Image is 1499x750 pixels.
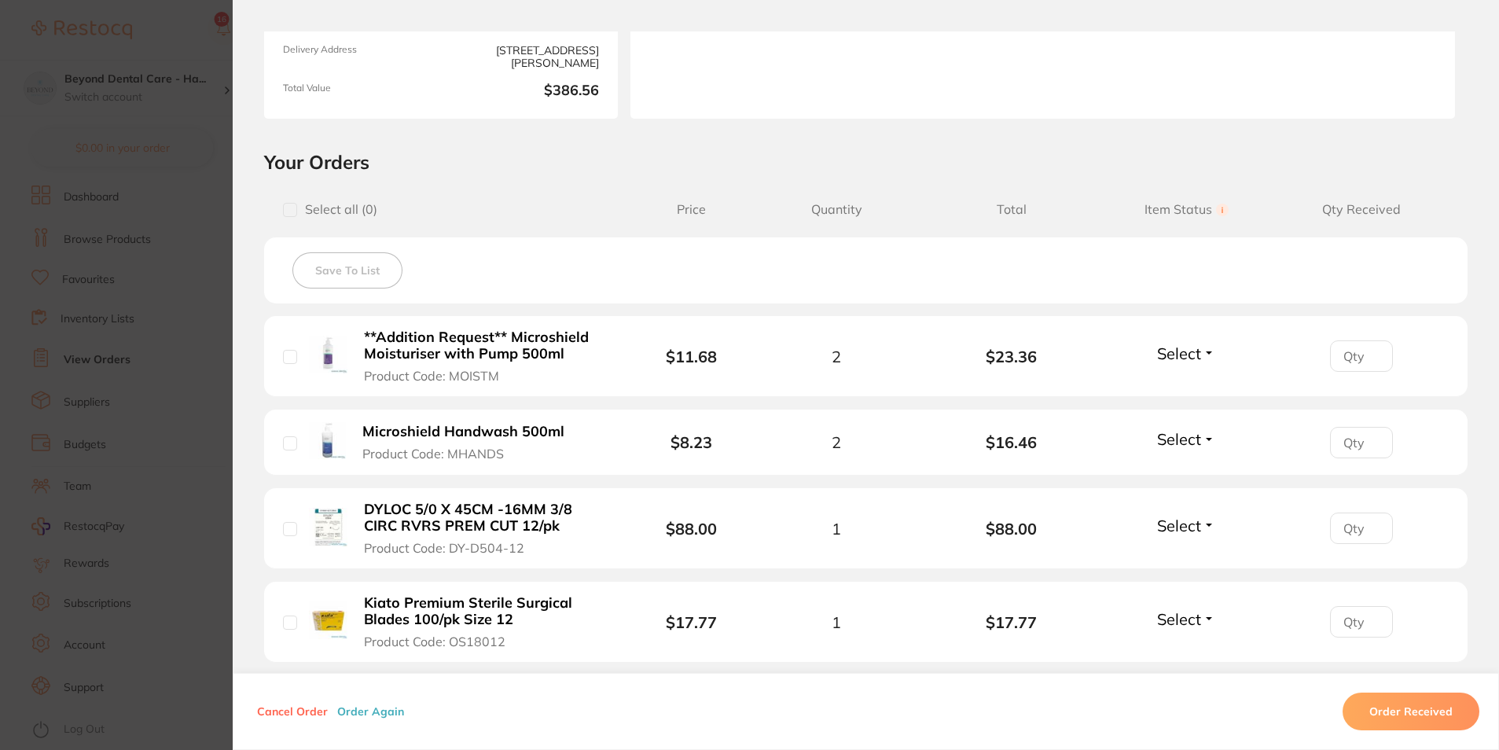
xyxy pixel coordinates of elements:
span: Select [1157,429,1201,449]
button: Order Again [332,704,409,719]
b: $11.68 [666,347,717,366]
img: **Addition Request** Microshield Moisturiser with Pump 500ml [309,336,347,374]
button: Select [1152,344,1220,363]
button: DYLOC 5/0 X 45CM -16MM 3/8 CIRC RVRS PREM CUT 12/pk Product Code: DY-D504-12 [359,501,609,556]
b: $17.77 [666,612,717,632]
b: Microshield Handwash 500ml [362,424,564,440]
button: Cancel Order [252,704,332,719]
b: $23.36 [924,347,1099,366]
button: Select [1152,516,1220,535]
span: Select [1157,609,1201,629]
b: **Addition Request** Microshield Moisturiser with Pump 500ml [364,329,604,362]
span: Price [633,202,749,217]
span: Total Value [283,83,435,100]
span: Quantity [749,202,924,217]
span: Product Code: DY-D504-12 [364,541,524,555]
b: $16.46 [924,433,1099,451]
b: DYLOC 5/0 X 45CM -16MM 3/8 CIRC RVRS PREM CUT 12/pk [364,502,604,534]
b: $8.23 [671,432,712,452]
b: $88.00 [924,520,1099,538]
input: Qty [1330,427,1393,458]
span: 2 [832,433,841,451]
button: Save To List [292,252,402,289]
span: 2 [832,347,841,366]
span: Delivery Address [283,44,435,70]
b: $88.00 [666,519,717,539]
button: Kiato Premium Sterile Surgical Blades 100/pk Size 12 Product Code: OS18012 [359,594,609,649]
img: Kiato Premium Sterile Surgical Blades 100/pk Size 12 [309,601,347,640]
span: Product Code: MOISTM [364,369,499,383]
input: Qty [1330,513,1393,544]
button: Order Received [1343,693,1479,730]
span: 1 [832,613,841,631]
span: Select all ( 0 ) [297,202,377,217]
input: Qty [1330,340,1393,372]
button: Select [1152,429,1220,449]
span: 1 [832,520,841,538]
input: Qty [1330,606,1393,638]
span: Qty Received [1274,202,1449,217]
img: Microshield Handwash 500ml [309,422,346,459]
span: Product Code: MHANDS [362,447,504,461]
button: Select [1152,609,1220,629]
span: Select [1157,516,1201,535]
button: **Addition Request** Microshield Moisturiser with Pump 500ml Product Code: MOISTM [359,329,609,384]
b: $386.56 [447,83,599,100]
span: Select [1157,344,1201,363]
span: [STREET_ADDRESS][PERSON_NAME] [447,44,599,70]
span: Total [924,202,1099,217]
span: Item Status [1099,202,1273,217]
b: $17.77 [924,613,1099,631]
button: Microshield Handwash 500ml Product Code: MHANDS [358,423,582,461]
img: DYLOC 5/0 X 45CM -16MM 3/8 CIRC RVRS PREM CUT 12/pk [309,508,347,546]
h2: Your Orders [264,150,1468,174]
span: Product Code: OS18012 [364,634,505,649]
b: Kiato Premium Sterile Surgical Blades 100/pk Size 12 [364,595,604,627]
